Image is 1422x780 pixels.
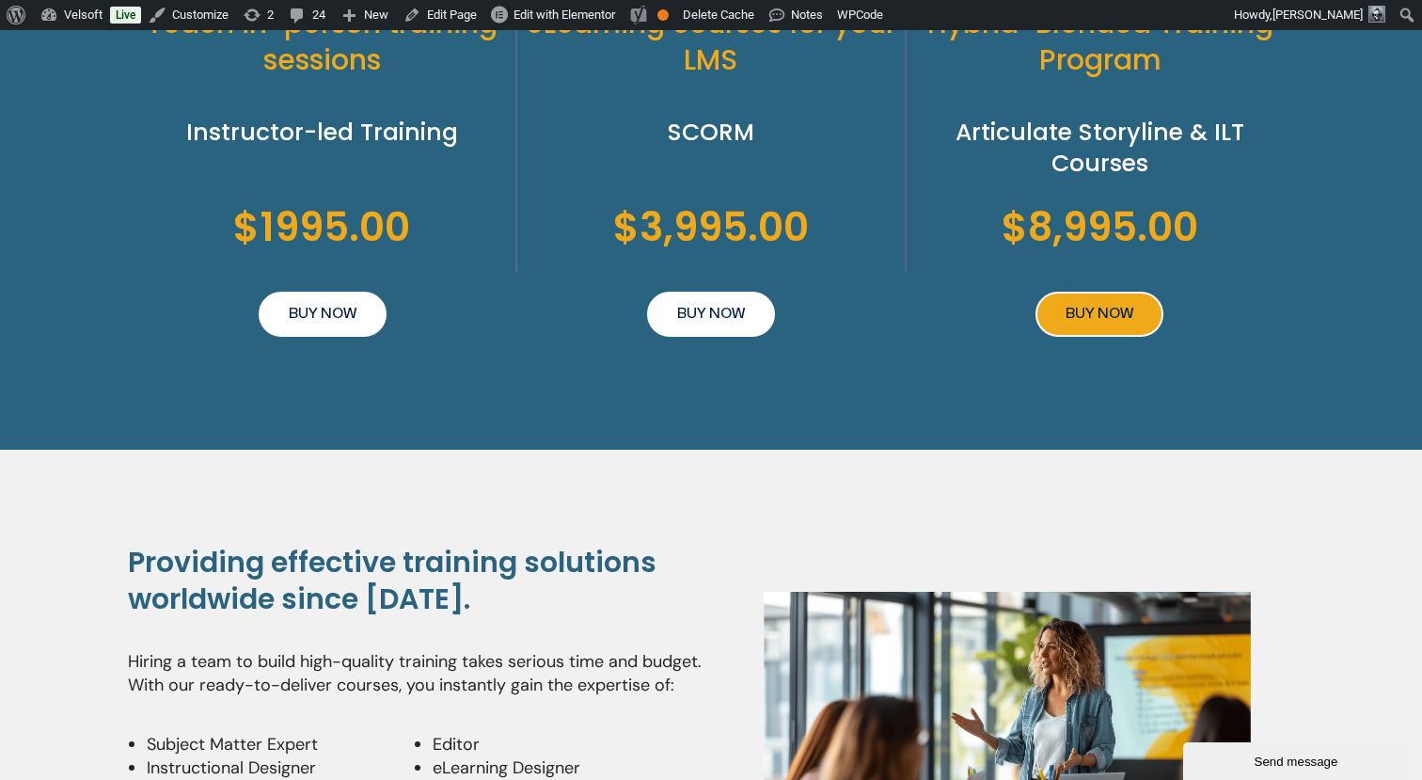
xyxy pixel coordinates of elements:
li: Subject Matter Expert [147,733,416,756]
span: BUY NOW [289,303,356,326]
span: BUY NOW [677,303,745,326]
li: Editor [433,733,702,756]
span: Edit with Elementor [513,8,615,22]
h2: $1995.00 [233,202,410,254]
h2: $3,995.00 [613,202,809,254]
h2: $8,995.00 [1002,202,1198,254]
a: BUY NOW [647,292,775,337]
h2: Hybrid-Blended Training Program [907,5,1294,78]
h2: Articulate Storyline & ILT Courses [907,118,1294,179]
p: Hiring a team to build high-quality training takes serious time and budget. With our ready-to-del... [128,650,702,697]
span: [PERSON_NAME] [1272,8,1363,22]
a: Live [110,7,141,24]
h2: Teach in-person training sessions [128,5,515,78]
li: Instructional Designer [147,756,416,780]
h2: SCORM [517,118,904,149]
h2: Providing effective training solutions worldwide since [DATE]. [128,544,702,617]
a: BUY NOW [259,292,387,337]
iframe: chat widget [1183,739,1413,780]
h2: eLearning courses for your LMS [517,5,904,78]
span: BUY NOW [1066,303,1133,326]
div: OK [657,9,669,21]
h2: Instructor-led Training [128,118,515,149]
a: BUY NOW [1035,292,1163,337]
li: eLearning Designer [433,756,702,780]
